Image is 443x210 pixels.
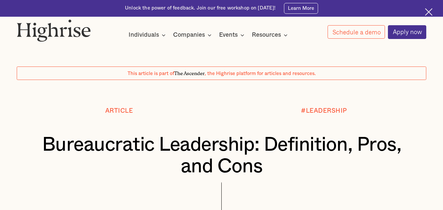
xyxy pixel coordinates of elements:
[128,71,174,76] span: This article is part of
[173,31,213,39] div: Companies
[425,8,433,16] img: Cross icon
[34,134,410,177] h1: Bureaucratic Leadership: Definition, Pros, and Cons
[219,31,238,39] div: Events
[301,108,347,115] div: #LEADERSHIP
[129,31,159,39] div: Individuals
[284,3,318,14] a: Learn More
[105,108,133,115] div: Article
[173,31,205,39] div: Companies
[328,25,385,39] a: Schedule a demo
[252,31,290,39] div: Resources
[125,5,275,11] div: Unlock the power of feedback. Join our free workshop on [DATE]!
[219,31,246,39] div: Events
[17,19,91,42] img: Highrise logo
[129,31,168,39] div: Individuals
[174,69,205,75] span: The Ascender
[205,71,316,76] span: , the Highrise platform for articles and resources.
[388,25,427,39] a: Apply now
[252,31,281,39] div: Resources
